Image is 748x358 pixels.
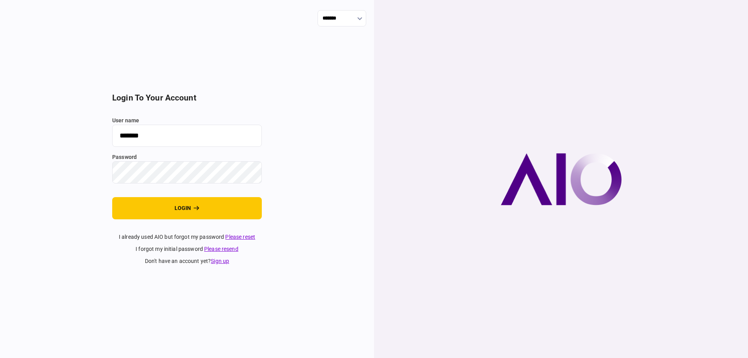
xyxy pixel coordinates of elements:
[225,234,255,240] a: Please reset
[501,153,622,205] img: AIO company logo
[112,125,262,147] input: user name
[318,10,366,26] input: show language options
[112,257,262,265] div: don't have an account yet ?
[112,116,262,125] label: user name
[112,245,262,253] div: I forgot my initial password
[112,93,262,103] h2: login to your account
[112,161,262,183] input: password
[204,246,238,252] a: Please resend
[112,197,262,219] button: login
[112,233,262,241] div: I already used AIO but forgot my password
[211,258,229,264] a: Sign up
[112,153,262,161] label: password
